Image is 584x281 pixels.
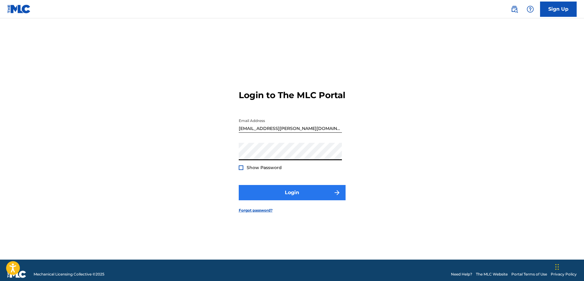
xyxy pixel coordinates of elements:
[239,185,346,200] button: Login
[540,2,577,17] a: Sign Up
[551,272,577,277] a: Privacy Policy
[7,5,31,13] img: MLC Logo
[239,90,345,101] h3: Login to The MLC Portal
[7,271,26,278] img: logo
[524,3,536,15] div: Help
[239,208,273,213] a: Forgot password?
[476,272,508,277] a: The MLC Website
[333,189,341,196] img: f7272a7cc735f4ea7f67.svg
[527,6,534,13] img: help
[553,252,584,281] div: Chat-Widget
[451,272,472,277] a: Need Help?
[34,272,104,277] span: Mechanical Licensing Collective © 2025
[511,6,518,13] img: search
[555,258,559,276] div: Ziehen
[511,272,547,277] a: Portal Terms of Use
[508,3,521,15] a: Public Search
[553,252,584,281] iframe: Chat Widget
[247,165,282,170] span: Show Password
